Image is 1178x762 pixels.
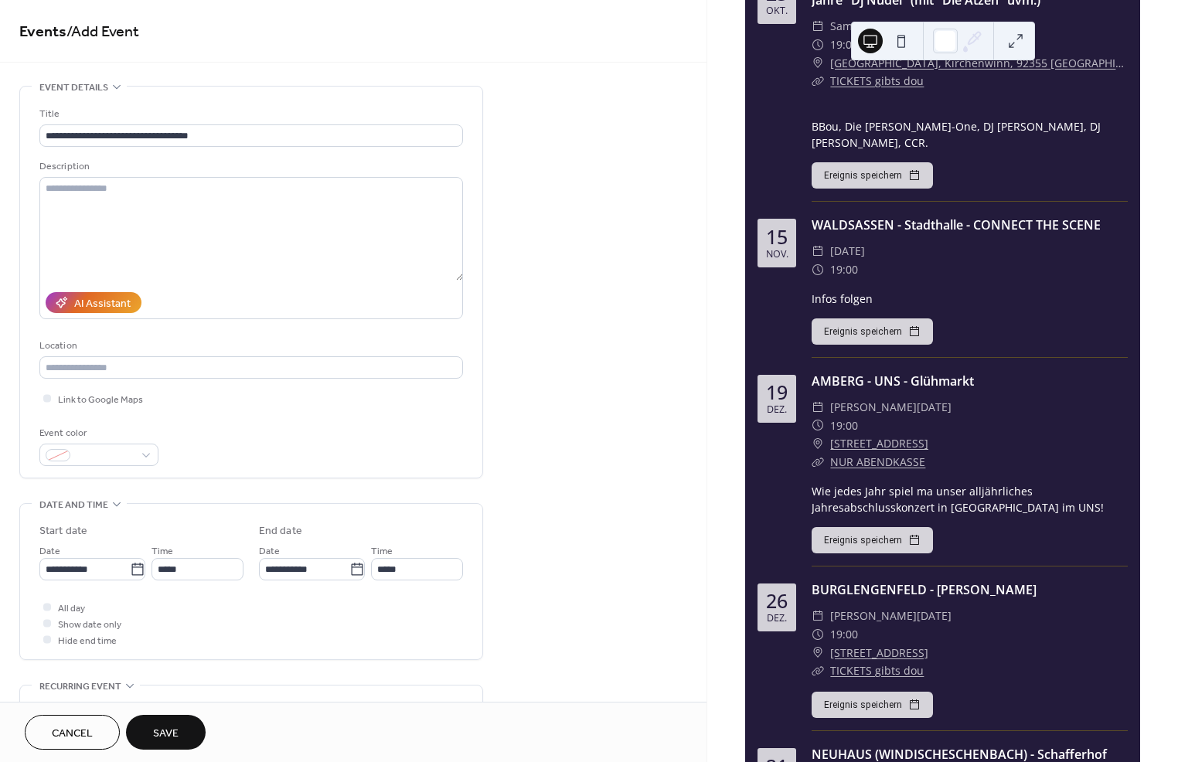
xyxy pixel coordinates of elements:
[152,543,173,560] span: Time
[812,72,824,90] div: ​
[830,644,928,662] a: [STREET_ADDRESS]
[812,372,974,390] a: AMBERG - UNS - Glühmarkt
[812,662,824,680] div: ​
[812,581,1037,598] a: BURGLENGENFELD - [PERSON_NAME]
[812,453,824,471] div: ​
[812,398,824,417] div: ​
[830,242,865,260] span: [DATE]
[259,523,302,539] div: End date
[830,607,952,625] span: [PERSON_NAME][DATE]
[39,523,87,539] div: Start date
[767,614,787,624] div: Dez.
[39,543,60,560] span: Date
[812,162,933,189] button: Ereignis speichern
[371,543,393,560] span: Time
[66,17,139,47] span: / Add Event
[39,106,460,122] div: Title
[39,338,460,354] div: Location
[766,227,788,247] div: 15
[58,633,117,649] span: Hide end time
[812,692,933,718] button: Ereignis speichern
[812,260,824,279] div: ​
[812,242,824,260] div: ​
[812,644,824,662] div: ​
[812,625,824,644] div: ​
[812,36,824,54] div: ​
[812,417,824,435] div: ​
[58,617,121,633] span: Show date only
[812,17,824,36] div: ​
[812,607,824,625] div: ​
[812,527,933,553] button: Ereignis speichern
[766,591,788,611] div: 26
[812,483,1128,515] div: Wie jedes Jahr spiel ma unser alljährliches Jahresabschlusskonzert in [GEOGRAPHIC_DATA] im UNS!
[74,296,131,312] div: AI Assistant
[766,250,788,260] div: Nov.
[812,434,824,453] div: ​
[830,17,969,36] span: Samstag, 25. Oktober 2025
[766,383,788,402] div: 19
[830,663,924,678] a: TICKETS gibts dou
[812,102,1128,151] div: BBou, Die [PERSON_NAME]-One, DJ [PERSON_NAME], DJ [PERSON_NAME], CCR.
[812,54,824,73] div: ​
[46,292,141,313] button: AI Assistant
[830,260,858,279] span: 19:00
[812,318,933,345] button: Ereignis speichern
[830,434,928,453] a: [STREET_ADDRESS]
[39,497,108,513] span: Date and time
[812,216,1128,234] div: WALDSASSEN - Stadthalle - CONNECT THE SCENE
[58,392,143,408] span: Link to Google Maps
[812,291,1128,307] div: Infos folgen
[830,54,1128,73] a: [GEOGRAPHIC_DATA], Kirchenwinn, 92355 [GEOGRAPHIC_DATA]
[766,6,788,16] div: Okt.
[830,454,925,469] a: NUR ABENDKASSE
[39,80,108,96] span: Event details
[39,425,155,441] div: Event color
[153,726,179,742] span: Save
[830,625,858,644] span: 19:00
[39,158,460,175] div: Description
[259,543,280,560] span: Date
[39,679,121,695] span: Recurring event
[830,398,952,417] span: [PERSON_NAME][DATE]
[830,417,858,435] span: 19:00
[58,600,85,617] span: All day
[25,715,120,750] button: Cancel
[830,36,858,54] span: 19:00
[126,715,206,750] button: Save
[830,73,924,88] a: TICKETS gibts dou
[19,17,66,47] a: Events
[52,726,93,742] span: Cancel
[767,405,787,415] div: Dez.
